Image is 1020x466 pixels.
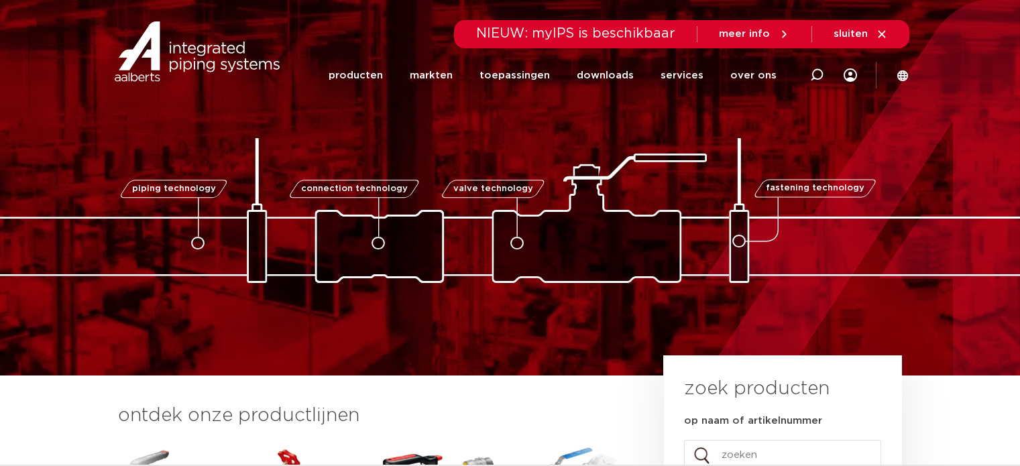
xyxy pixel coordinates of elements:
[329,50,777,101] nav: Menu
[577,50,634,101] a: downloads
[719,29,770,39] span: meer info
[834,29,868,39] span: sluiten
[118,402,618,429] h3: ontdek onze productlijnen
[684,375,830,402] h3: zoek producten
[453,184,533,193] span: valve technology
[329,50,383,101] a: producten
[719,28,790,40] a: meer info
[661,50,703,101] a: services
[479,50,550,101] a: toepassingen
[132,184,216,193] span: piping technology
[410,50,453,101] a: markten
[834,28,888,40] a: sluiten
[730,50,777,101] a: over ons
[300,184,407,193] span: connection technology
[476,27,675,40] span: NIEUW: myIPS is beschikbaar
[684,414,822,428] label: op naam of artikelnummer
[766,184,864,193] span: fastening technology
